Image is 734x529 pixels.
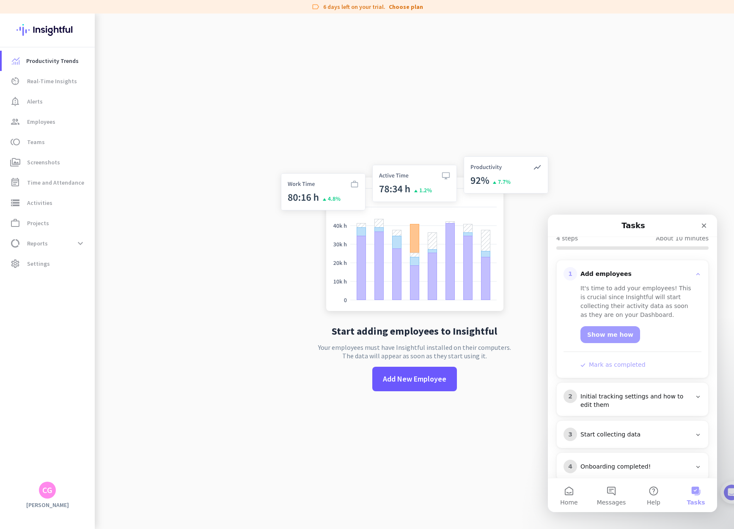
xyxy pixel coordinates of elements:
[10,76,20,86] i: av_timer
[10,259,20,269] i: settings
[42,486,52,494] div: CG
[10,218,20,228] i: work_outline
[548,215,717,512] iframe: Intercom live chat
[10,157,20,167] i: perm_media
[389,3,423,11] a: Choose plan
[27,96,43,106] span: Alerts
[2,71,95,91] a: av_timerReal-Time Insights
[383,374,446,384] span: Add New Employee
[27,177,84,188] span: Time and Attendance
[10,238,20,248] i: data_usage
[2,254,95,274] a: settingsSettings
[27,238,48,248] span: Reports
[2,193,95,213] a: storageActivities
[332,326,497,336] h2: Start adding employees to Insightful
[73,236,88,251] button: expand_more
[27,259,50,269] span: Settings
[2,172,95,193] a: event_noteTime and Attendance
[27,76,77,86] span: Real-Time Insights
[2,152,95,172] a: perm_mediaScreenshots
[10,137,20,147] i: toll
[10,96,20,106] i: notification_important
[2,112,95,132] a: groupEmployees
[2,213,95,233] a: work_outlineProjects
[2,91,95,112] a: notification_importantAlerts
[372,367,457,391] button: Add New Employee
[26,56,79,66] span: Productivity Trends
[10,177,20,188] i: event_note
[2,132,95,152] a: tollTeams
[318,343,511,360] p: Your employees must have Insightful installed on their computers. The data will appear as soon as...
[275,151,555,319] img: no-search-results
[27,198,52,208] span: Activities
[27,117,55,127] span: Employees
[2,233,95,254] a: data_usageReportsexpand_more
[27,137,45,147] span: Teams
[12,57,19,65] img: menu-item
[10,117,20,127] i: group
[311,3,320,11] i: label
[10,198,20,208] i: storage
[2,51,95,71] a: menu-itemProductivity Trends
[27,157,60,167] span: Screenshots
[27,218,49,228] span: Projects
[16,14,78,46] img: Insightful logo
